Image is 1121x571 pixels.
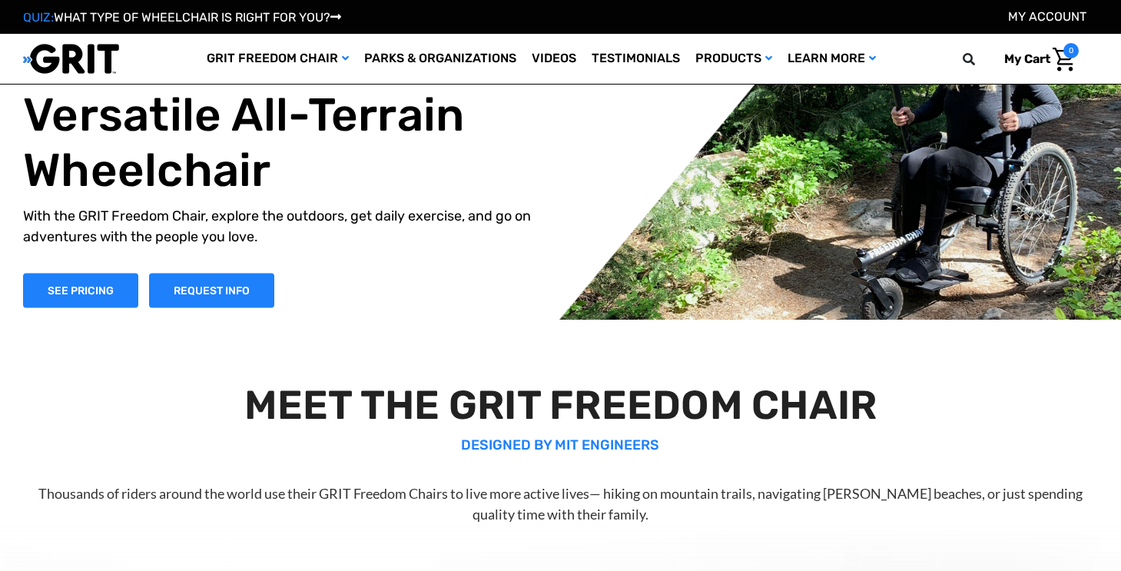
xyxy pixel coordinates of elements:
[23,43,119,75] img: GRIT All-Terrain Wheelchair and Mobility Equipment
[199,34,357,84] a: GRIT Freedom Chair
[993,43,1079,75] a: Cart with 0 items
[23,10,54,25] span: QUIZ:
[688,34,780,84] a: Products
[524,34,584,84] a: Videos
[149,273,274,307] a: Slide number 1, Request Information
[1053,48,1075,71] img: Cart
[970,43,993,75] input: Search
[1063,43,1079,58] span: 0
[23,273,138,307] a: Shop Now
[1008,9,1086,24] a: Account
[28,381,1093,429] h2: MEET THE GRIT FREEDOM CHAIR
[780,34,884,84] a: Learn More
[1004,51,1050,66] span: My Cart
[28,483,1093,525] p: Thousands of riders around the world use their GRIT Freedom Chairs to live more active lives— hik...
[357,34,524,84] a: Parks & Organizations
[23,32,565,198] h1: The World's Most Versatile All-Terrain Wheelchair
[23,10,341,25] a: QUIZ:WHAT TYPE OF WHEELCHAIR IS RIGHT FOR YOU?
[584,34,688,84] a: Testimonials
[23,205,565,247] p: With the GRIT Freedom Chair, explore the outdoors, get daily exercise, and go on adventures with ...
[28,435,1093,456] p: DESIGNED BY MIT ENGINEERS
